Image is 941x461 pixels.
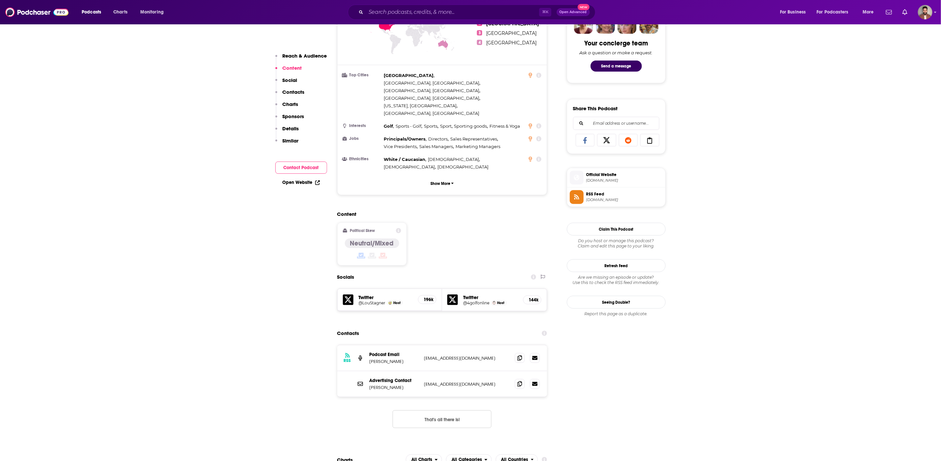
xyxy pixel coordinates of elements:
[440,122,453,130] span: ,
[109,7,131,17] a: Charts
[384,102,458,110] span: ,
[350,228,375,233] h2: Political Skew
[591,61,642,72] button: Send a message
[450,136,497,141] span: Sales Representatives
[863,8,874,17] span: More
[384,122,394,130] span: ,
[918,5,932,19] span: Logged in as calmonaghan
[430,181,450,186] p: Show More
[275,77,297,89] button: Social
[428,157,479,162] span: [DEMOGRAPHIC_DATA]
[384,79,481,87] span: ,
[343,73,381,77] h3: Top Cities
[384,164,435,169] span: [DEMOGRAPHIC_DATA]
[337,211,542,217] h2: Content
[275,138,299,150] button: Similar
[579,117,654,130] input: Email address or username...
[384,72,435,79] span: ,
[424,297,431,302] h5: 196k
[396,122,422,130] span: ,
[570,171,663,185] a: Official Website[DOMAIN_NAME]
[586,197,663,202] span: feeds.megaphone.fm
[283,89,305,95] p: Contacts
[384,103,457,108] span: [US_STATE], [GEOGRAPHIC_DATA]
[883,7,895,18] a: Show notifications dropdown
[275,89,305,101] button: Contacts
[388,301,392,305] img: Lou Stagner
[140,8,164,17] span: Monitoring
[359,300,386,305] h5: @LouStagner
[596,15,615,34] img: Barbara Profile
[639,15,658,34] img: Jon Profile
[82,8,101,17] span: Podcasts
[428,136,448,141] span: Directors
[586,178,663,183] span: HackItOutGolf.com
[136,7,172,17] button: open menu
[350,239,394,247] h4: Neutral/Mixed
[578,4,590,10] span: New
[384,163,436,171] span: ,
[370,385,419,390] p: [PERSON_NAME]
[567,275,666,285] div: Are we missing an episode or update? Use this to check the RSS feed immediately.
[477,40,482,45] span: 4
[275,101,298,113] button: Charts
[567,238,666,249] div: Claim and edit this page to your liking.
[424,122,438,130] span: ,
[370,352,419,357] p: Podcast Email
[283,113,304,119] p: Sponsors
[567,311,666,317] div: Report this page as a duplicate.
[343,137,381,141] h3: Jobs
[283,125,299,132] p: Details
[283,101,298,107] p: Charts
[567,223,666,236] button: Claim This Podcast
[419,144,453,149] span: Sales Managers
[393,410,491,428] button: Nothing here.
[775,7,814,17] button: open menu
[454,123,487,129] span: Sporting goods
[567,296,666,309] a: Seeing Double?
[283,53,327,59] p: Reach & Audience
[450,135,498,143] span: ,
[283,138,299,144] p: Similar
[424,355,510,361] p: [EMAIL_ADDRESS][DOMAIN_NAME]
[486,30,537,36] span: [GEOGRAPHIC_DATA]
[113,8,127,17] span: Charts
[370,359,419,364] p: [PERSON_NAME]
[384,143,418,150] span: ,
[428,135,449,143] span: ,
[580,50,653,55] div: Ask a question or make a request.
[343,124,381,128] h3: Interests
[477,30,482,36] span: 3
[283,77,297,83] p: Social
[486,40,537,46] span: [GEOGRAPHIC_DATA]
[454,122,488,130] span: ,
[456,144,500,149] span: Marketing Managers
[419,143,454,150] span: ,
[463,294,518,300] h5: Twitter
[570,190,663,204] a: RSS Feed[DOMAIN_NAME]
[618,15,637,34] img: Jules Profile
[574,15,593,34] img: Sydney Profile
[5,6,69,18] img: Podchaser - Follow, Share and Rate Podcasts
[529,297,536,303] h5: 144k
[354,5,602,20] div: Search podcasts, credits, & more...
[384,88,480,93] span: [GEOGRAPHIC_DATA], [GEOGRAPHIC_DATA]
[275,125,299,138] button: Details
[283,180,320,185] a: Open Website
[384,95,480,101] span: [GEOGRAPHIC_DATA], [GEOGRAPHIC_DATA]
[560,11,587,14] span: Open Advanced
[567,238,666,243] span: Do you host or manage this podcast?
[780,8,806,17] span: For Business
[384,80,480,86] span: [GEOGRAPHIC_DATA], [GEOGRAPHIC_DATA]
[275,53,327,65] button: Reach & Audience
[384,73,434,78] span: [GEOGRAPHIC_DATA]
[918,5,932,19] img: User Profile
[384,111,480,116] span: [GEOGRAPHIC_DATA], [GEOGRAPHIC_DATA]
[275,162,327,174] button: Contact Podcast
[344,358,351,363] h3: RSS
[567,259,666,272] button: Refresh Feed
[492,301,496,305] img: Mark Crossfield
[619,134,638,146] a: Share on Reddit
